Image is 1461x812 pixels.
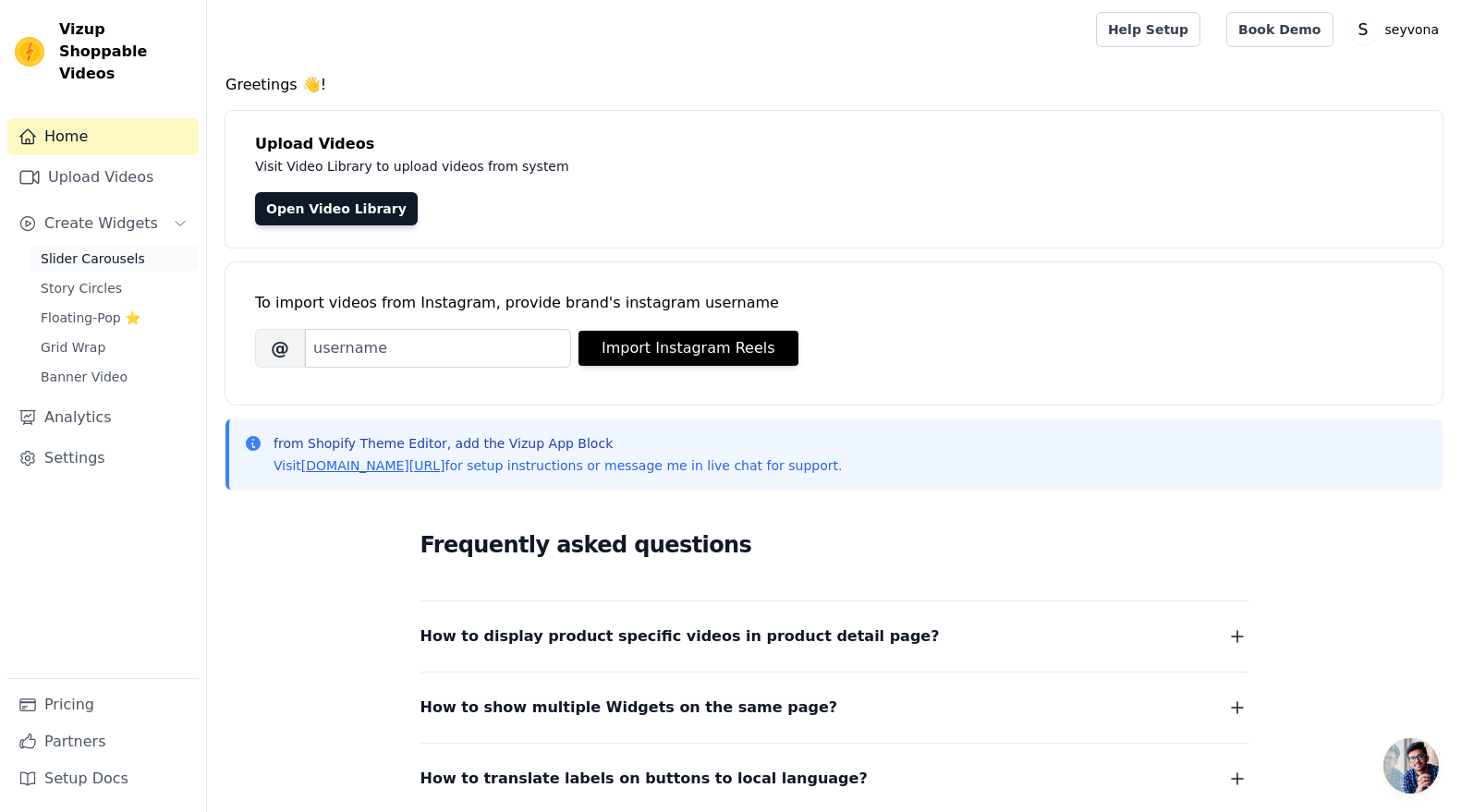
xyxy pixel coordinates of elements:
a: Banner Video [30,364,199,390]
span: Vizup Shoppable Videos [59,18,191,85]
p: Visit Video Library to upload videos from system [255,155,1083,177]
button: How to display product specific videos in product detail page? [420,624,1248,649]
p: seyvona [1378,13,1447,46]
text: S [1358,20,1368,39]
a: Story Circles [30,275,199,301]
p: from Shopify Theme Editor, add the Vizup App Block [274,434,842,453]
a: [DOMAIN_NAME][URL] [301,458,445,473]
a: Home [7,118,199,155]
span: Story Circles [41,279,122,297]
span: How to translate labels on buttons to local language? [420,766,868,792]
h4: Greetings 👋! [225,74,1443,96]
a: Open chat [1383,738,1439,794]
a: Book Demo [1226,12,1333,47]
a: Help Setup [1096,12,1200,47]
span: Create Widgets [44,212,158,235]
p: Visit for setup instructions or message me in live chat for support. [274,456,842,475]
h2: Frequently asked questions [420,527,1248,564]
button: S seyvona [1348,13,1447,46]
button: Create Widgets [7,205,199,242]
span: Slider Carousels [41,249,145,268]
a: Upload Videos [7,159,199,196]
a: Open Video Library [255,192,418,225]
span: How to display product specific videos in product detail page? [420,624,940,649]
input: username [305,329,571,368]
a: Pricing [7,686,199,723]
span: Grid Wrap [41,338,105,357]
a: Floating-Pop ⭐ [30,305,199,331]
button: Import Instagram Reels [578,331,798,366]
a: Slider Carousels [30,246,199,272]
span: @ [255,329,305,368]
img: Vizup [15,37,44,67]
a: Setup Docs [7,760,199,797]
a: Analytics [7,399,199,436]
h4: Upload Videos [255,133,1413,155]
a: Grid Wrap [30,334,199,360]
a: Settings [7,440,199,477]
span: Banner Video [41,368,128,386]
button: How to translate labels on buttons to local language? [420,766,1248,792]
div: To import videos from Instagram, provide brand's instagram username [255,292,1413,314]
button: How to show multiple Widgets on the same page? [420,695,1248,721]
span: How to show multiple Widgets on the same page? [420,695,838,721]
a: Partners [7,723,199,760]
span: Floating-Pop ⭐ [41,309,140,327]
